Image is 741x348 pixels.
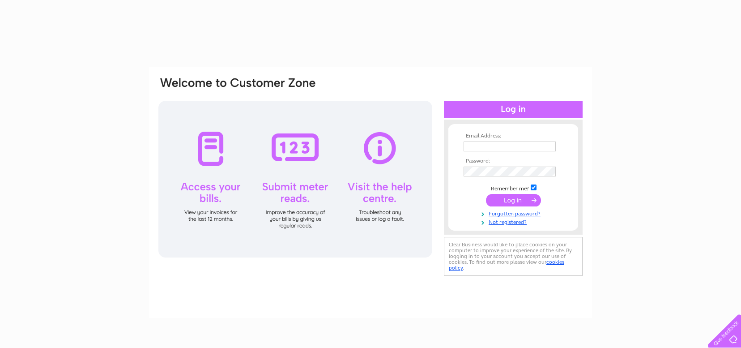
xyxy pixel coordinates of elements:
td: Remember me? [461,183,565,192]
a: cookies policy [449,259,564,271]
a: Forgotten password? [464,209,565,217]
input: Submit [486,194,541,206]
th: Password: [461,158,565,164]
th: Email Address: [461,133,565,139]
div: Clear Business would like to place cookies on your computer to improve your experience of the sit... [444,237,583,276]
a: Not registered? [464,217,565,226]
